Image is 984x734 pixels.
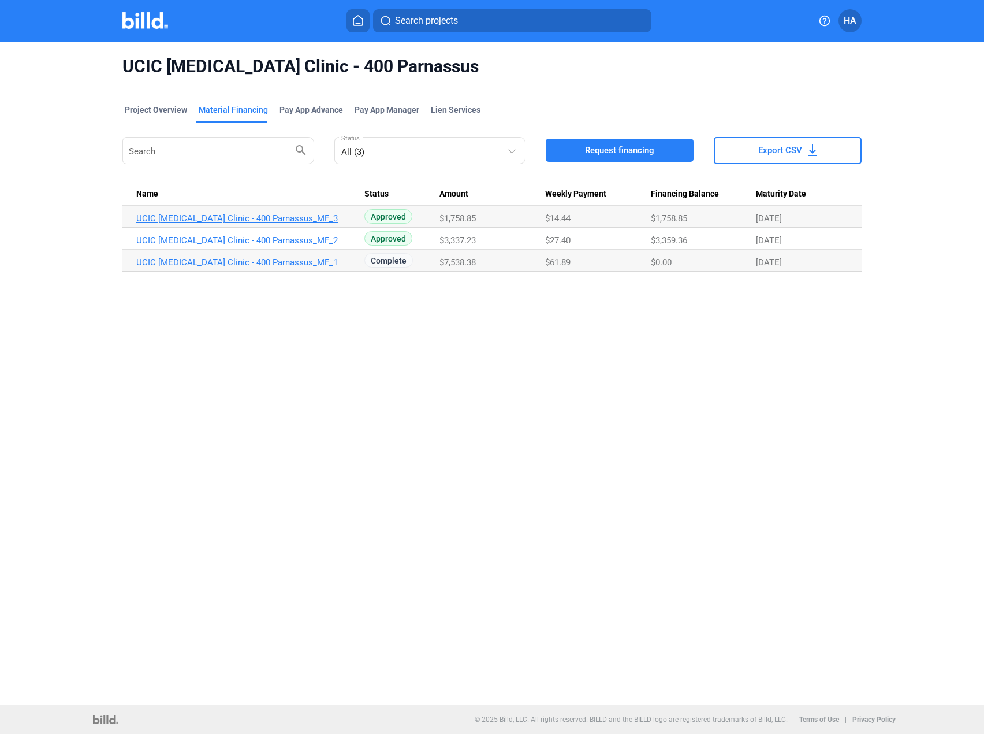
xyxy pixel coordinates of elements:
span: $27.40 [545,235,571,246]
span: HA [844,14,856,28]
span: $3,337.23 [439,235,476,246]
span: Pay App Manager [355,104,419,116]
span: Amount [439,189,468,199]
span: Search projects [395,14,458,28]
span: Approved [364,231,412,246]
img: Billd Company Logo [122,12,168,29]
a: UCIC [MEDICAL_DATA] Clinic - 400 Parnassus_MF_1 [136,257,361,268]
button: Export CSV [714,137,862,164]
span: Name [136,189,158,199]
img: logo [93,715,118,724]
span: [DATE] [756,257,782,268]
span: $0.00 [651,257,672,268]
span: Financing Balance [651,189,719,199]
mat-icon: search [294,143,308,157]
div: Amount [439,189,545,199]
span: Maturity Date [756,189,806,199]
mat-select-trigger: All (3) [341,147,364,157]
button: Search projects [373,9,651,32]
b: Terms of Use [799,716,839,724]
div: Material Financing [199,104,268,116]
b: Privacy Policy [852,716,896,724]
span: [DATE] [756,213,782,224]
span: $1,758.85 [651,213,687,224]
div: Lien Services [431,104,480,116]
div: Pay App Advance [279,104,343,116]
button: HA [838,9,862,32]
div: Project Overview [125,104,187,116]
span: Status [364,189,389,199]
span: $7,538.38 [439,257,476,268]
span: Complete [364,253,413,268]
button: Request financing [546,139,694,162]
p: © 2025 Billd, LLC. All rights reserved. BILLD and the BILLD logo are registered trademarks of Bil... [475,716,788,724]
div: Maturity Date [756,189,848,199]
span: $14.44 [545,213,571,224]
p: | [845,716,847,724]
div: Financing Balance [651,189,756,199]
span: [DATE] [756,235,782,246]
div: Weekly Payment [545,189,651,199]
span: Approved [364,209,412,224]
span: $3,359.36 [651,235,687,246]
span: $1,758.85 [439,213,476,224]
span: Request financing [585,144,654,156]
a: UCIC [MEDICAL_DATA] Clinic - 400 Parnassus_MF_3 [136,213,361,224]
a: UCIC [MEDICAL_DATA] Clinic - 400 Parnassus_MF_2 [136,235,361,246]
span: Weekly Payment [545,189,606,199]
span: Export CSV [758,144,802,156]
div: Status [364,189,440,199]
div: Name [136,189,364,199]
span: UCIC [MEDICAL_DATA] Clinic - 400 Parnassus [122,55,862,77]
span: $61.89 [545,257,571,268]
